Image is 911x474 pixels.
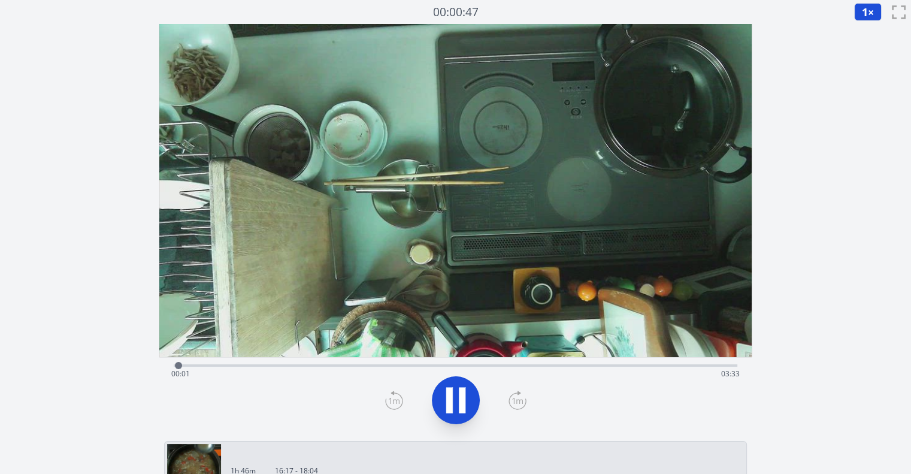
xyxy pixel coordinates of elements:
button: 1× [854,3,882,21]
a: 00:00:47 [433,4,479,21]
span: 1 [862,5,868,19]
span: 03:33 [721,369,740,379]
